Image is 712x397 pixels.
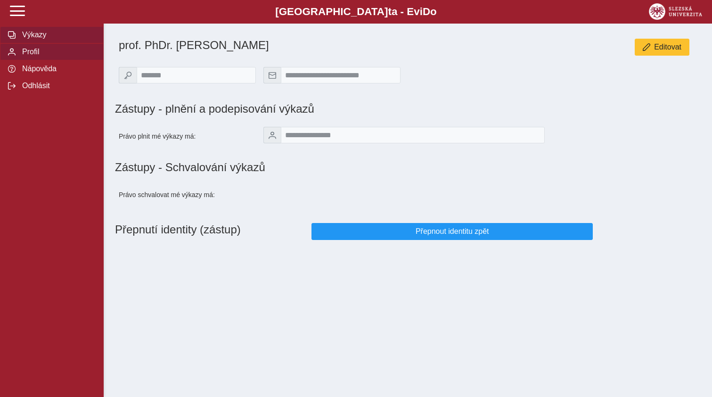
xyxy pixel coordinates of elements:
button: Přepnout identitu zpět [311,223,593,240]
div: Právo plnit mé výkazy má: [115,123,260,149]
span: Výkazy [19,31,96,39]
div: Právo schvalovat mé výkazy má: [115,182,260,208]
span: Editovat [654,43,681,51]
span: o [430,6,437,17]
h1: Zástupy - plnění a podepisování výkazů [115,102,497,116]
h1: prof. PhDr. [PERSON_NAME] [119,39,497,52]
span: Odhlásit [19,82,96,90]
h1: Přepnutí identity (zástup) [115,219,308,244]
button: Editovat [635,39,689,56]
span: D [423,6,430,17]
span: t [388,6,391,17]
h1: Zástupy - Schvalování výkazů [115,161,701,174]
span: Přepnout identitu zpět [319,227,585,236]
img: logo_web_su.png [649,3,702,20]
b: [GEOGRAPHIC_DATA] a - Evi [28,6,684,18]
span: Nápověda [19,65,96,73]
span: Profil [19,48,96,56]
